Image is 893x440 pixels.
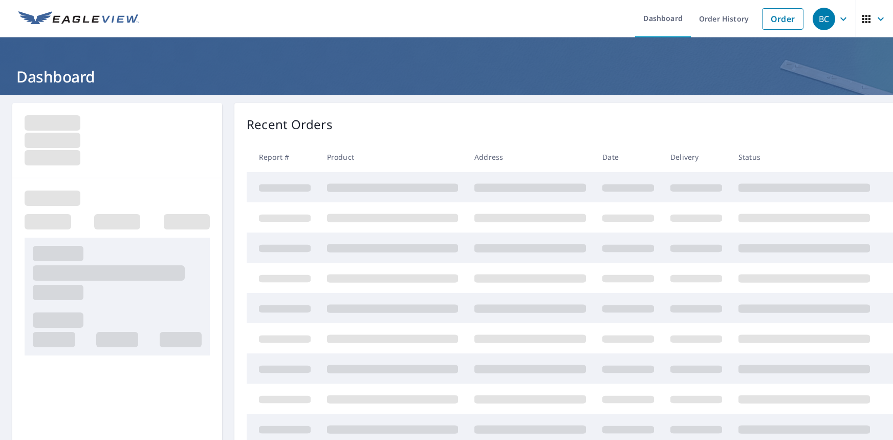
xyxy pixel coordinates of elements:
[247,115,333,134] p: Recent Orders
[813,8,835,30] div: BC
[18,11,139,27] img: EV Logo
[730,142,878,172] th: Status
[662,142,730,172] th: Delivery
[762,8,803,30] a: Order
[466,142,594,172] th: Address
[594,142,662,172] th: Date
[247,142,319,172] th: Report #
[319,142,466,172] th: Product
[12,66,881,87] h1: Dashboard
